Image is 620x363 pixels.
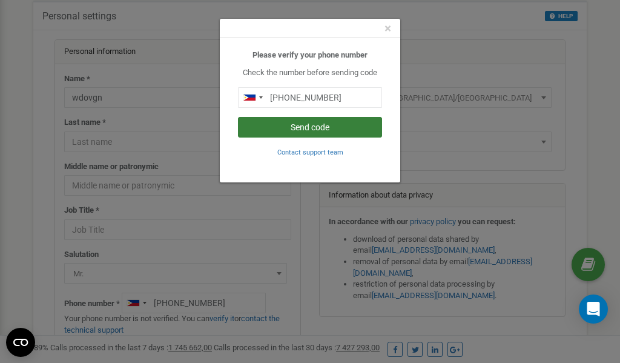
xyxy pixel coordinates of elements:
a: Contact support team [277,147,343,156]
button: Send code [238,117,382,138]
b: Please verify your phone number [252,50,368,59]
button: Open CMP widget [6,328,35,357]
div: Open Intercom Messenger [579,295,608,324]
button: Close [384,22,391,35]
small: Contact support team [277,148,343,156]
input: 0905 123 4567 [238,87,382,108]
p: Check the number before sending code [238,67,382,79]
span: × [384,21,391,36]
div: Telephone country code [239,88,266,107]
